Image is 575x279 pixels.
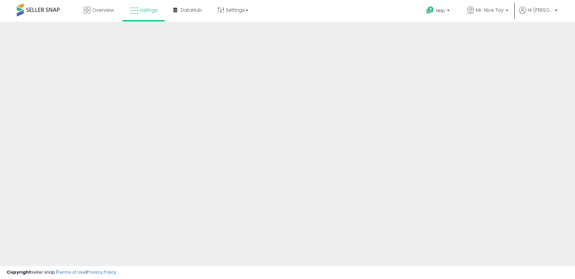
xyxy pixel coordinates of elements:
[140,7,157,13] span: Listings
[426,6,434,14] i: Get Help
[57,269,86,275] a: Terms of Use
[519,7,558,22] a: Hi [PERSON_NAME]
[7,269,116,276] div: seller snap | |
[7,269,31,275] strong: Copyright
[92,7,114,13] span: Overview
[476,7,504,13] span: Mr. Nice Toy
[87,269,116,275] a: Privacy Policy
[181,7,202,13] span: DataHub
[436,8,445,13] span: Help
[528,7,553,13] span: Hi [PERSON_NAME]
[421,1,456,22] a: Help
